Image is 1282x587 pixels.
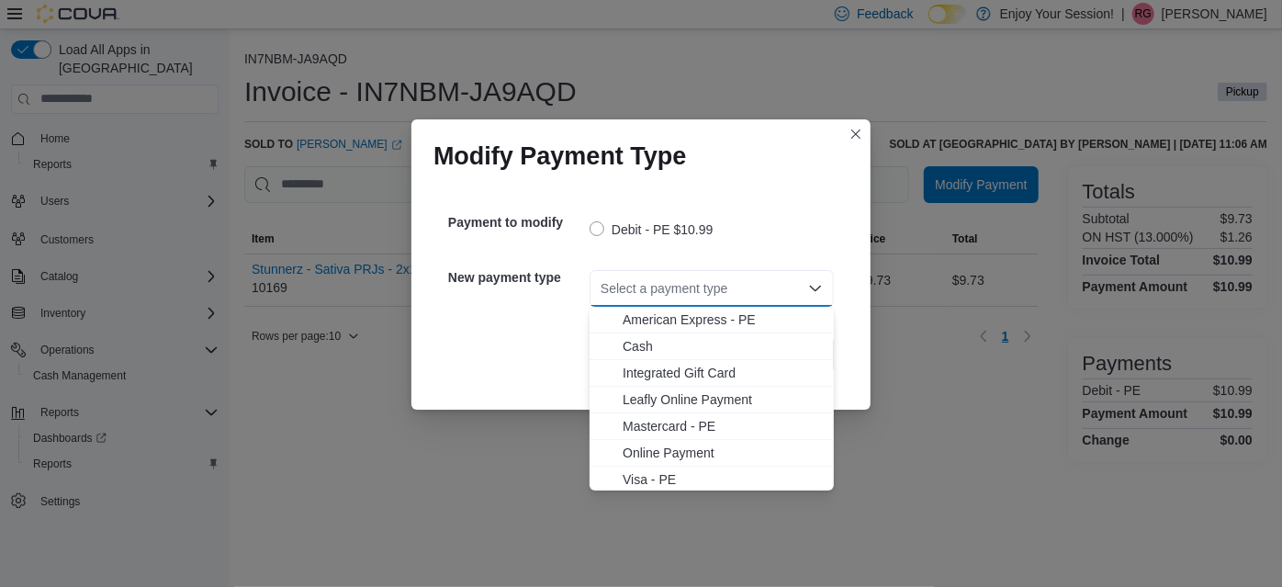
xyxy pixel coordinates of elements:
button: Closes this modal window [845,123,867,145]
button: Visa - PE [590,467,834,493]
span: Mastercard - PE [623,417,823,435]
button: Leafly Online Payment [590,387,834,413]
button: Online Payment [590,440,834,467]
button: Cash [590,333,834,360]
span: Visa - PE [623,470,823,489]
button: Close list of options [808,281,823,296]
button: American Express - PE [590,307,834,333]
span: Cash [623,337,823,356]
input: Accessible screen reader label [601,277,602,299]
button: Integrated Gift Card [590,360,834,387]
span: American Express - PE [623,310,823,329]
button: Mastercard - PE [590,413,834,440]
label: Debit - PE $10.99 [590,219,714,241]
h5: New payment type [448,259,586,296]
span: Leafly Online Payment [623,390,823,409]
div: Choose from the following options [590,307,834,493]
h5: Payment to modify [448,204,586,241]
h1: Modify Payment Type [433,141,687,171]
span: Online Payment [623,444,823,462]
span: Integrated Gift Card [623,364,823,382]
